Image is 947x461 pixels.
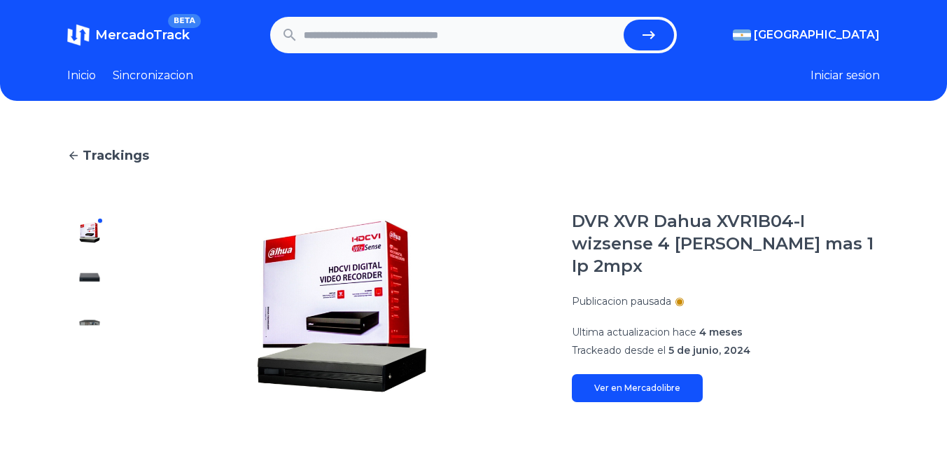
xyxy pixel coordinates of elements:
span: Ultima actualizacion hace [572,326,696,338]
a: Trackings [67,146,880,165]
button: [GEOGRAPHIC_DATA] [733,27,880,43]
span: 4 meses [699,326,743,338]
img: DVR XVR Dahua XVR1B04-I wizsense 4 canales mas 1 Ip 2mpx [140,210,544,402]
span: Trackeado desde el [572,344,666,357]
span: MercadoTrack [95,27,190,43]
img: MercadoTrack [67,24,90,46]
a: Ver en Mercadolibre [572,374,703,402]
span: Trackings [83,146,149,165]
a: MercadoTrackBETA [67,24,190,46]
a: Inicio [67,67,96,84]
p: Publicacion pausada [572,294,671,308]
span: BETA [168,14,201,28]
img: DVR XVR Dahua XVR1B04-I wizsense 4 canales mas 1 Ip 2mpx [78,311,101,333]
img: DVR XVR Dahua XVR1B04-I wizsense 4 canales mas 1 Ip 2mpx [78,221,101,244]
h1: DVR XVR Dahua XVR1B04-I wizsense 4 [PERSON_NAME] mas 1 Ip 2mpx [572,210,880,277]
img: DVR XVR Dahua XVR1B04-I wizsense 4 canales mas 1 Ip 2mpx [78,266,101,289]
span: [GEOGRAPHIC_DATA] [754,27,880,43]
span: 5 de junio, 2024 [668,344,750,357]
button: Iniciar sesion [811,67,880,84]
img: Argentina [733,29,751,41]
a: Sincronizacion [113,67,193,84]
